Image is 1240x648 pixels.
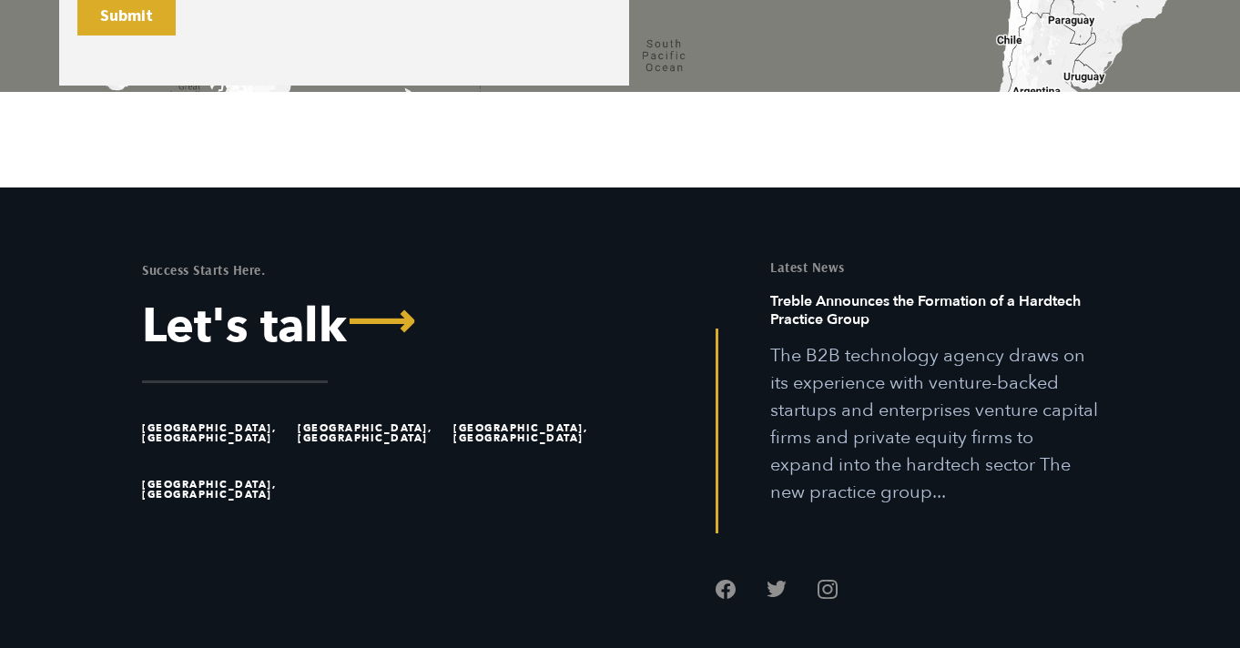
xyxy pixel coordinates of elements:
[770,342,1098,506] p: The B2B technology agency draws on its experience with venture-backed startups and enterprises ve...
[770,292,1098,342] h6: Treble Announces the Formation of a Hardtech Practice Group
[298,405,445,461] li: [GEOGRAPHIC_DATA], [GEOGRAPHIC_DATA]
[453,405,601,461] li: [GEOGRAPHIC_DATA], [GEOGRAPHIC_DATA]
[142,303,606,350] a: Let's Talk
[770,292,1098,506] a: Read this article
[767,579,787,599] a: Follow us on Twitter
[347,299,415,346] span: ⟶
[142,261,265,278] mark: Success Starts Here.
[770,260,1098,274] h5: Latest News
[267,1,318,16] span: Last name
[716,579,736,599] a: Follow us on Facebook
[267,22,526,58] input: Doe
[818,579,838,599] a: Follow us on Instagram
[142,461,290,518] li: [GEOGRAPHIC_DATA], [GEOGRAPHIC_DATA]
[267,96,526,133] input: jane.doe@businessemail.com
[142,405,290,461] li: [GEOGRAPHIC_DATA], [GEOGRAPHIC_DATA]
[267,76,364,91] span: Business Email Only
